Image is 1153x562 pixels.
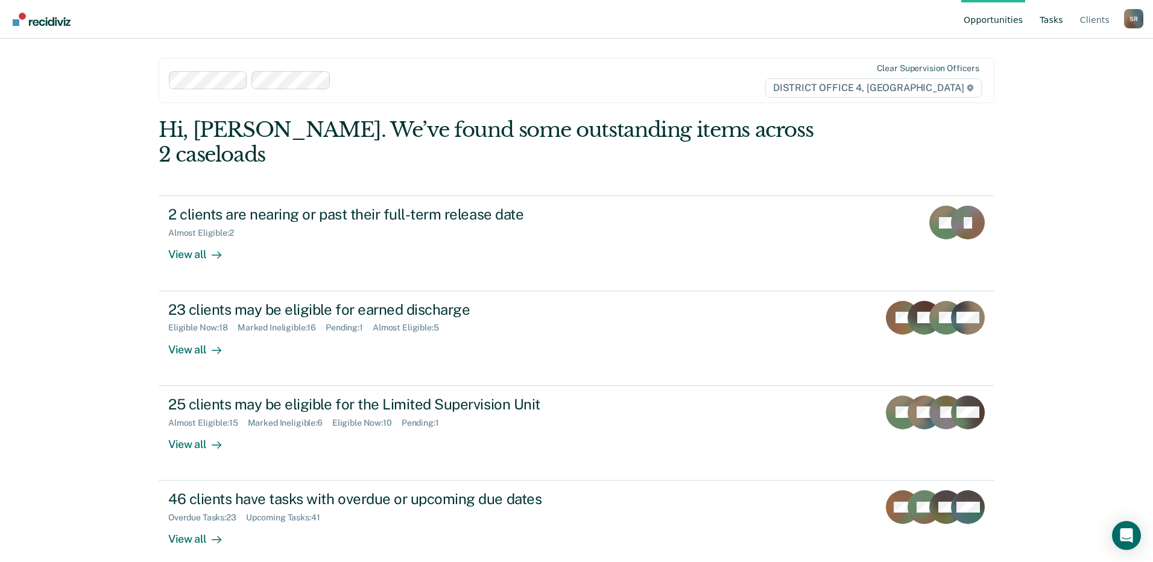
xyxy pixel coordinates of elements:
[238,323,326,333] div: Marked Ineligible : 16
[168,228,244,238] div: Almost Eligible : 2
[168,396,592,413] div: 25 clients may be eligible for the Limited Supervision Unit
[1124,9,1143,28] div: S R
[246,513,330,523] div: Upcoming Tasks : 41
[1124,9,1143,28] button: Profile dropdown button
[159,118,827,167] div: Hi, [PERSON_NAME]. We’ve found some outstanding items across 2 caseloads
[168,206,592,223] div: 2 clients are nearing or past their full-term release date
[402,418,449,428] div: Pending : 1
[877,63,979,74] div: Clear supervision officers
[168,418,248,428] div: Almost Eligible : 15
[168,323,238,333] div: Eligible Now : 18
[168,301,592,318] div: 23 clients may be eligible for earned discharge
[159,386,994,481] a: 25 clients may be eligible for the Limited Supervision UnitAlmost Eligible:15Marked Ineligible:6E...
[326,323,373,333] div: Pending : 1
[168,513,246,523] div: Overdue Tasks : 23
[168,490,592,508] div: 46 clients have tasks with overdue or upcoming due dates
[159,195,994,291] a: 2 clients are nearing or past their full-term release dateAlmost Eligible:2View all
[13,13,71,26] img: Recidiviz
[248,418,332,428] div: Marked Ineligible : 6
[373,323,449,333] div: Almost Eligible : 5
[1112,521,1141,550] div: Open Intercom Messenger
[332,418,402,428] div: Eligible Now : 10
[168,333,236,356] div: View all
[765,78,982,98] span: DISTRICT OFFICE 4, [GEOGRAPHIC_DATA]
[168,238,236,262] div: View all
[168,428,236,451] div: View all
[159,291,994,386] a: 23 clients may be eligible for earned dischargeEligible Now:18Marked Ineligible:16Pending:1Almost...
[168,523,236,546] div: View all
